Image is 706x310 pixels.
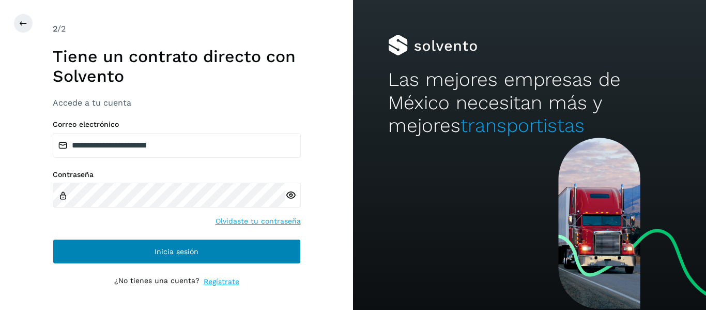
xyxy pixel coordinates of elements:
[53,98,301,108] h3: Accede a tu cuenta
[53,24,57,34] span: 2
[53,170,301,179] label: Contraseña
[155,248,198,255] span: Inicia sesión
[53,120,301,129] label: Correo electrónico
[53,239,301,264] button: Inicia sesión
[204,276,239,287] a: Regístrate
[461,114,585,137] span: transportistas
[53,47,301,86] h1: Tiene un contrato directo con Solvento
[114,276,199,287] p: ¿No tienes una cuenta?
[216,216,301,227] a: Olvidaste tu contraseña
[388,68,670,137] h2: Las mejores empresas de México necesitan más y mejores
